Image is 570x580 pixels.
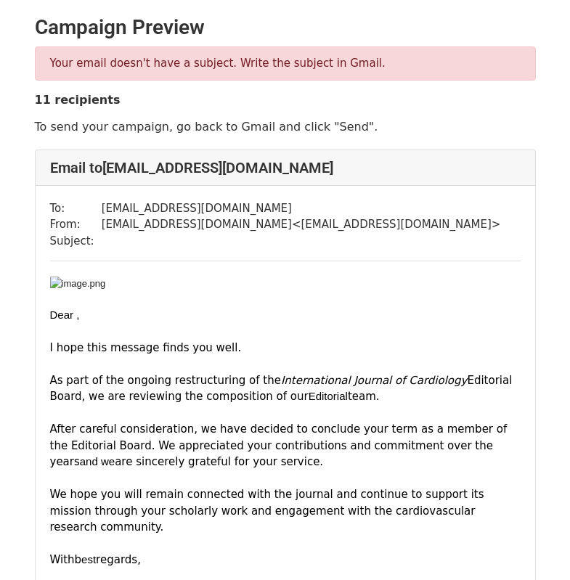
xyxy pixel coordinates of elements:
span: Editorial [309,390,348,402]
td: To: [50,200,102,217]
img: image.png [50,277,106,291]
h2: Campaign Preview [35,15,536,40]
span: and we [80,455,115,467]
i: International Journal of Cardiology [281,374,468,387]
h4: Email to [EMAIL_ADDRESS][DOMAIN_NAME] [50,159,521,176]
span: Dear , [50,309,80,321]
td: [EMAIL_ADDRESS][DOMAIN_NAME] [102,200,501,217]
span: est [81,553,96,565]
p: To send your campaign, go back to Gmail and click "Send". [35,119,536,134]
strong: 11 recipients [35,93,121,107]
td: [EMAIL_ADDRESS][DOMAIN_NAME] < [EMAIL_ADDRESS][DOMAIN_NAME] > [102,216,501,233]
td: Subject: [50,233,102,250]
p: Your email doesn't have a subject. Write the subject in Gmail. [50,56,521,71]
div: ​ [50,276,521,290]
td: From: [50,216,102,233]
